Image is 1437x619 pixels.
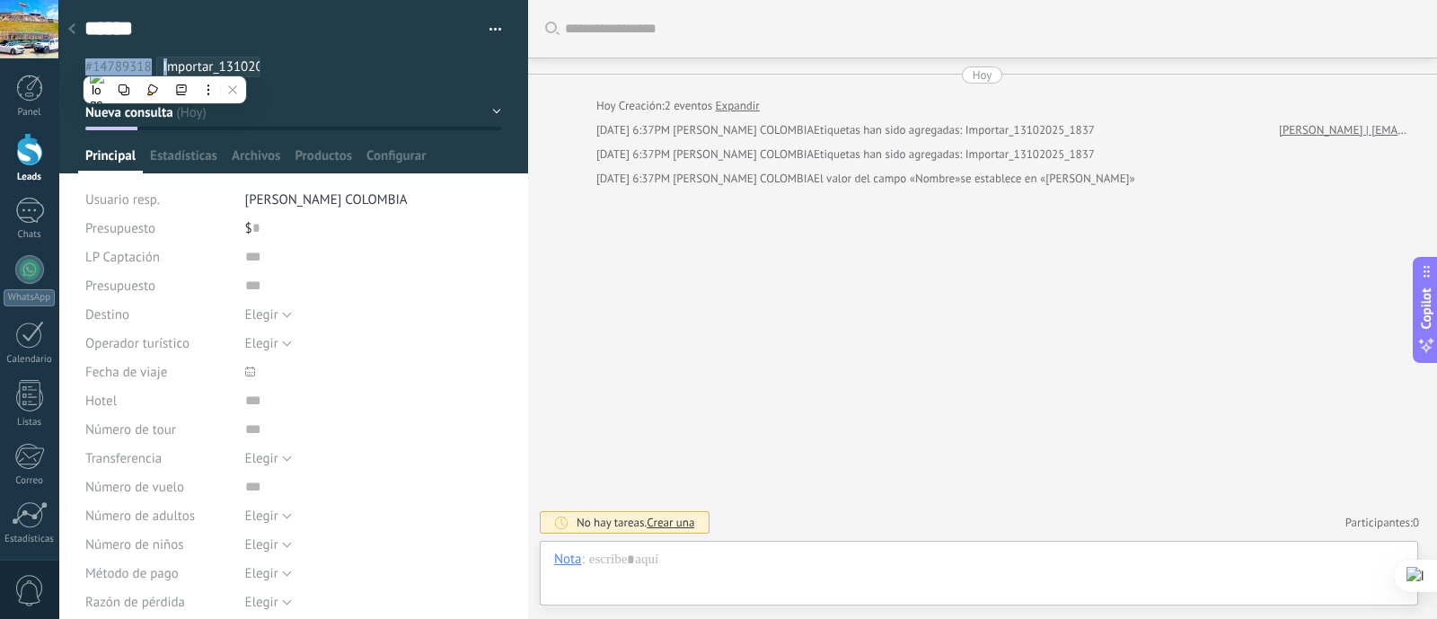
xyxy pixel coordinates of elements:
span: [PERSON_NAME] COLOMBIA [245,191,408,208]
button: Elegir [245,588,292,616]
button: Elegir [245,300,292,329]
button: Elegir [245,530,292,559]
span: Elegir [245,565,278,582]
div: Creación: [596,97,760,115]
span: Elegir [245,536,278,553]
span: Hotel [85,394,117,408]
span: Transferencia [85,452,162,465]
span: Destino [85,308,129,322]
span: 2 eventos [665,97,712,115]
button: Elegir [245,444,292,473]
span: IAN COLOMBIA [673,146,814,162]
div: [DATE] 6:37PM [596,121,673,139]
div: Usuario resp. [85,185,232,214]
span: IAN COLOMBIA [673,171,814,186]
span: #14789318 [85,58,152,75]
div: Correo [4,475,56,487]
div: Listas [4,417,56,429]
div: Número de tour [85,415,232,444]
div: Estadísticas [4,534,56,545]
div: LP Captación [85,243,232,271]
span: Productos [295,147,352,173]
div: [DATE] 6:37PM [596,170,673,188]
div: [DATE] 6:37PM [596,146,673,164]
div: $ [245,214,501,243]
span: El valor del campo «Nombre» [814,170,960,188]
span: Elegir [245,508,278,525]
span: IAN COLOMBIA [673,122,814,137]
span: Crear una [647,515,694,530]
a: Participantes:0 [1345,515,1419,530]
span: Elegir [245,450,278,467]
span: Importar_13102025_1837 [163,58,313,75]
div: Razón de pérdida [85,588,232,616]
button: Elegir [245,501,292,530]
span: Copilot [1417,287,1435,329]
div: Presupuesto [85,214,232,243]
div: Chats [4,229,56,241]
span: Archivos [232,147,280,173]
span: 0 [1413,515,1419,530]
div: Método de pago [85,559,232,588]
div: Hoy [596,97,619,115]
div: Operador turístico [85,329,232,358]
div: Panel [4,107,56,119]
span: Elegir [245,335,278,352]
span: Configurar [366,147,426,173]
span: Método de pago [85,567,179,580]
span: Etiquetas han sido agregadas: Importar_13102025_1837 [814,146,1095,164]
button: Elegir [245,559,292,588]
div: Número de niños [85,530,232,559]
span: Estadísticas [150,147,217,173]
div: Número de adultos [85,501,232,530]
div: Presupuesto [85,271,232,300]
span: Número de vuelo [85,481,184,494]
span: : [582,551,585,569]
div: Leads [4,172,56,183]
span: Fecha de viaje [85,366,167,379]
div: WhatsApp [4,289,55,306]
span: Principal [85,147,136,173]
span: Presupuesto [85,220,155,237]
div: Fecha de viaje [85,358,232,386]
span: Elegir [245,594,278,611]
button: Elegir [245,329,292,358]
span: se establece en «[PERSON_NAME]» [960,170,1134,188]
span: Usuario resp. [85,191,160,208]
div: Destino [85,300,232,329]
div: Transferencia [85,444,232,473]
div: Calendario [4,354,56,366]
span: Número de adultos [85,509,195,523]
span: Operador turístico [85,337,190,350]
span: Número de niños [85,538,184,552]
span: Razón de pérdida [85,596,185,609]
a: Expandir [716,97,760,115]
div: Número de vuelo [85,473,232,501]
div: No hay tareas. [577,515,695,530]
a: [PERSON_NAME] | [EMAIL_ADDRESS][DOMAIN_NAME] | LP Test [PERSON_NAME] [1279,121,1409,139]
span: Presupuesto [85,279,155,293]
span: Etiquetas han sido agregadas: Importar_13102025_1837 [814,121,1095,139]
span: Número de tour [85,423,176,437]
span: Elegir [245,306,278,323]
div: Hotel [85,386,232,415]
div: Hoy [973,66,992,84]
span: LP Captación [85,251,160,264]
